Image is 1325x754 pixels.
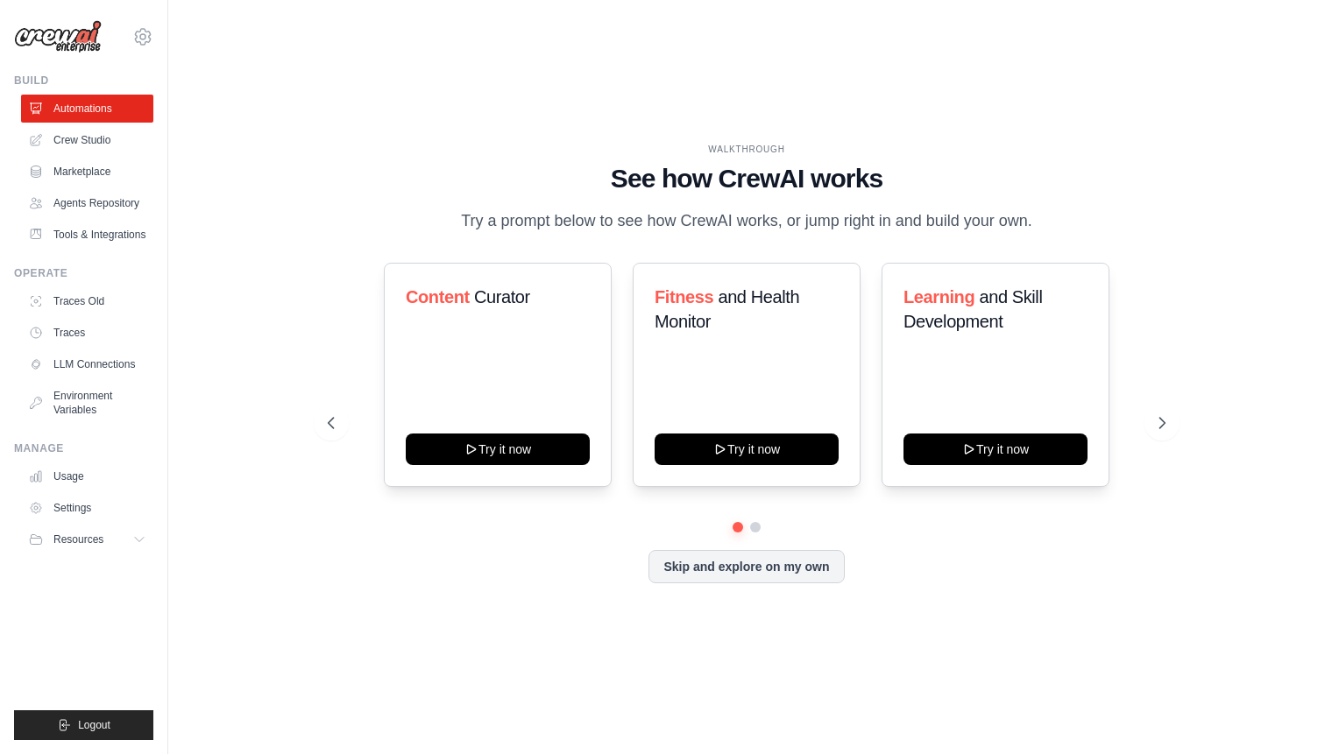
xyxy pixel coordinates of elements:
div: WALKTHROUGH [328,143,1166,156]
a: Marketplace [21,158,153,186]
button: Skip and explore on my own [648,550,844,583]
span: Resources [53,532,103,546]
div: Manage [14,441,153,455]
span: Learning [903,287,974,307]
a: Settings [21,494,153,522]
a: Agents Repository [21,189,153,217]
button: Try it now [406,433,590,465]
span: Fitness [655,287,713,307]
a: LLM Connections [21,350,153,378]
span: Curator [474,287,530,307]
span: Content [406,287,470,307]
h1: See how CrewAI works [328,163,1166,194]
span: Logout [78,718,110,732]
span: and Skill Development [903,287,1042,331]
a: Automations [21,95,153,123]
button: Try it now [655,433,839,465]
div: Build [14,74,153,88]
div: Operate [14,266,153,280]
a: Traces [21,319,153,347]
a: Tools & Integrations [21,221,153,249]
a: Environment Variables [21,382,153,424]
a: Traces Old [21,287,153,315]
a: Crew Studio [21,126,153,154]
button: Resources [21,525,153,553]
p: Try a prompt below to see how CrewAI works, or jump right in and build your own. [452,208,1041,234]
img: Logo [14,20,102,53]
button: Try it now [903,433,1088,465]
button: Logout [14,710,153,740]
span: and Health Monitor [655,287,799,331]
a: Usage [21,462,153,490]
